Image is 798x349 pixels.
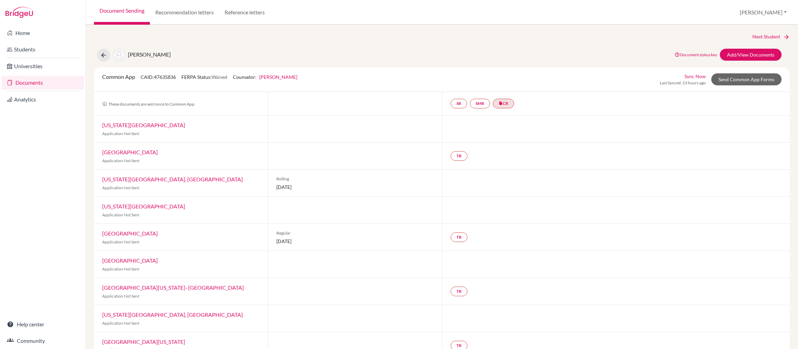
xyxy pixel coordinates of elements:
[102,149,158,155] a: [GEOGRAPHIC_DATA]
[276,176,433,182] span: Rolling
[675,52,717,57] a: Document status key
[102,257,158,264] a: [GEOGRAPHIC_DATA]
[451,232,467,242] a: TR
[259,74,297,80] a: [PERSON_NAME]
[212,74,227,80] span: Waived
[102,158,139,163] span: Application Not Sent
[499,101,503,105] i: insert_drive_file
[1,93,84,106] a: Analytics
[102,321,139,326] span: Application Not Sent
[102,73,135,80] span: Common App
[451,151,467,161] a: TR
[684,73,706,80] a: Sync Now
[1,43,84,56] a: Students
[102,239,139,244] span: Application Not Sent
[102,176,243,182] a: [US_STATE][GEOGRAPHIC_DATA], [GEOGRAPHIC_DATA]
[276,230,433,236] span: Regular
[102,122,185,128] a: [US_STATE][GEOGRAPHIC_DATA]
[1,334,84,348] a: Community
[102,212,139,217] span: Application Not Sent
[102,101,194,107] span: These documents are sent once to Common App
[1,26,84,40] a: Home
[102,284,244,291] a: [GEOGRAPHIC_DATA][US_STATE]–[GEOGRAPHIC_DATA]
[102,131,139,136] span: Application Not Sent
[1,59,84,73] a: Universities
[233,74,297,80] span: Counselor:
[752,33,790,40] a: Next Student
[276,183,433,191] span: [DATE]
[5,7,33,18] img: Bridge-U
[102,293,139,299] span: Application Not Sent
[1,317,84,331] a: Help center
[102,266,139,272] span: Application Not Sent
[470,99,490,108] a: SMR
[720,49,782,61] a: Add/View Documents
[102,230,158,237] a: [GEOGRAPHIC_DATA]
[711,73,782,85] a: Send Common App Forms
[737,6,790,19] button: [PERSON_NAME]
[102,185,139,190] span: Application Not Sent
[451,287,467,296] a: TR
[128,51,171,58] span: [PERSON_NAME]
[102,203,185,209] a: [US_STATE][GEOGRAPHIC_DATA]
[102,311,243,318] a: [US_STATE][GEOGRAPHIC_DATA], [GEOGRAPHIC_DATA]
[141,74,176,80] span: CAID: 47635836
[1,76,84,89] a: Documents
[660,80,706,86] span: Last Synced: 23 hours ago
[276,238,433,245] span: [DATE]
[181,74,227,80] span: FERPA Status:
[102,338,185,345] a: [GEOGRAPHIC_DATA][US_STATE]
[451,99,467,108] a: SR
[493,99,514,108] a: insert_drive_fileCR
